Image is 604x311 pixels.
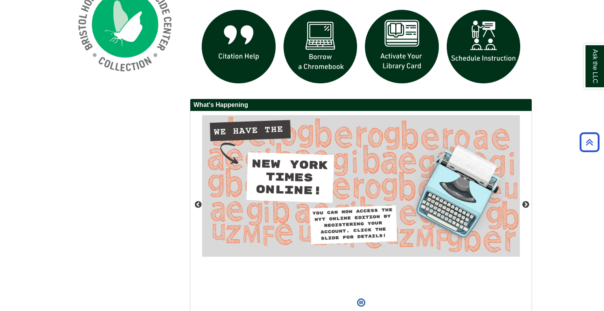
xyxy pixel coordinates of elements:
img: citation help icon links to citation help guide page [198,6,280,88]
img: activate Library Card icon links to form to activate student ID into library card [361,6,443,88]
img: Borrow a chromebook icon links to the borrow a chromebook web page [280,6,361,88]
a: Back to Top [577,137,602,147]
div: This box contains rotating images [202,115,520,294]
button: Next [522,201,530,209]
h2: What's Happening [190,99,532,111]
img: For faculty. Schedule Library Instruction icon links to form. [443,6,525,88]
button: Previous [194,201,202,209]
img: Access the New York Times online edition. [202,115,520,256]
